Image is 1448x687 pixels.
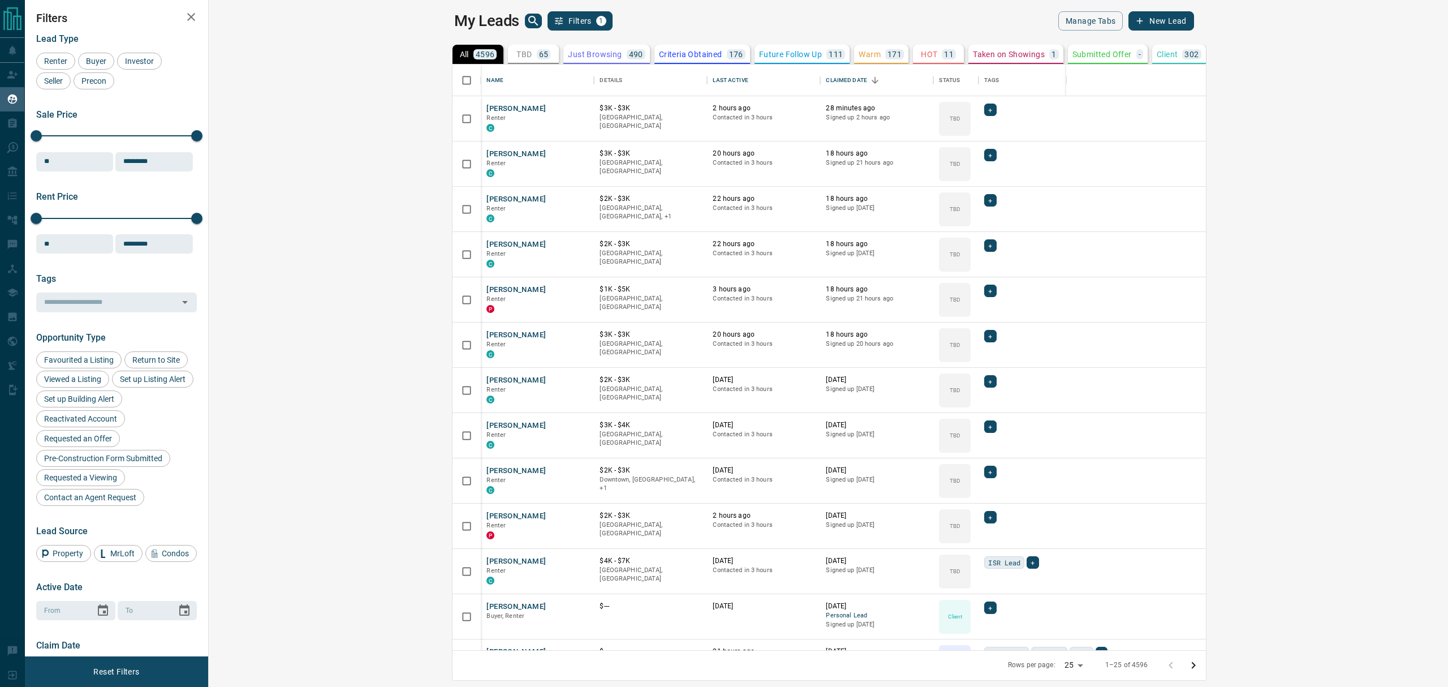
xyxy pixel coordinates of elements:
[984,149,996,161] div: +
[988,557,1020,568] span: ISR Lead
[486,260,494,268] div: condos.ca
[486,602,546,612] button: [PERSON_NAME]
[826,330,928,340] p: 18 hours ago
[486,511,546,522] button: [PERSON_NAME]
[454,12,519,30] h1: My Leads
[1096,647,1107,659] div: +
[1031,557,1035,568] span: +
[826,511,928,521] p: [DATE]
[128,355,184,364] span: Return to Site
[1139,50,1141,58] p: -
[36,332,106,343] span: Opportunity Type
[826,340,928,349] p: Signed up 20 hours ago
[1072,50,1132,58] p: Submitted Offer
[121,57,158,66] span: Investor
[984,602,996,614] div: +
[950,386,960,394] p: TBD
[525,14,542,28] button: search button
[77,76,110,85] span: Precon
[826,566,928,575] p: Signed up [DATE]
[826,375,928,385] p: [DATE]
[629,50,643,58] p: 490
[826,611,928,621] span: Personal Lead
[486,396,494,403] div: condos.ca
[36,430,120,447] div: Requested an Offer
[1058,11,1123,31] button: Manage Tabs
[826,204,928,213] p: Signed up [DATE]
[713,113,815,122] p: Contacted in 3 hours
[36,72,71,89] div: Seller
[707,65,820,96] div: Last Active
[486,476,506,484] span: Renter
[86,662,146,681] button: Reset Filters
[600,475,701,493] p: Toronto
[486,250,506,257] span: Renter
[600,466,701,475] p: $2K - $3K
[944,50,954,58] p: 11
[984,104,996,116] div: +
[600,385,701,402] p: [GEOGRAPHIC_DATA], [GEOGRAPHIC_DATA]
[486,205,506,212] span: Renter
[988,195,992,206] span: +
[713,104,815,113] p: 2 hours ago
[950,476,960,485] p: TBD
[600,285,701,294] p: $1K - $5K
[713,149,815,158] p: 20 hours ago
[826,113,928,122] p: Signed up 2 hours ago
[826,285,928,294] p: 18 hours ago
[486,441,494,449] div: condos.ca
[40,355,118,364] span: Favourited a Listing
[1027,556,1038,569] div: +
[600,602,701,611] p: $---
[40,454,166,463] span: Pre-Construction Form Submitted
[486,214,494,222] div: condos.ca
[600,194,701,204] p: $2K - $3K
[950,160,960,168] p: TBD
[826,385,928,394] p: Signed up [DATE]
[988,512,992,523] span: +
[933,65,979,96] div: Status
[826,475,928,484] p: Signed up [DATE]
[1128,11,1193,31] button: New Lead
[486,647,546,658] button: [PERSON_NAME]
[988,647,1024,659] span: SEPTEMBER
[939,65,960,96] div: Status
[988,602,992,613] span: +
[948,612,963,621] p: Client
[600,65,622,96] div: Details
[988,240,992,251] span: +
[713,556,815,566] p: [DATE]
[659,50,722,58] p: Criteria Obtained
[36,582,83,592] span: Active Date
[600,104,701,113] p: $3K - $3K
[486,531,494,539] div: property.ca
[600,330,701,340] p: $3K - $3K
[40,434,116,443] span: Requested an Offer
[950,250,960,259] p: TBD
[826,239,928,249] p: 18 hours ago
[124,351,188,368] div: Return to Site
[106,549,139,558] span: MrLoft
[36,469,125,486] div: Requested a Viewing
[988,466,992,478] span: +
[713,602,815,611] p: [DATE]
[486,295,506,303] span: Renter
[984,420,996,433] div: +
[36,489,144,506] div: Contact an Agent Request
[1105,660,1148,670] p: 1–25 of 4596
[40,394,118,403] span: Set up Building Alert
[713,521,815,530] p: Contacted in 3 hours
[950,522,960,530] p: TBD
[826,556,928,566] p: [DATE]
[600,249,701,267] p: [GEOGRAPHIC_DATA], [GEOGRAPHIC_DATA]
[40,57,71,66] span: Renter
[486,420,546,431] button: [PERSON_NAME]
[988,149,992,161] span: +
[600,647,701,656] p: $---
[116,375,189,384] span: Set up Listing Alert
[988,421,992,432] span: +
[486,466,546,476] button: [PERSON_NAME]
[1182,654,1205,677] button: Go to next page
[36,371,109,388] div: Viewed a Listing
[988,104,992,115] span: +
